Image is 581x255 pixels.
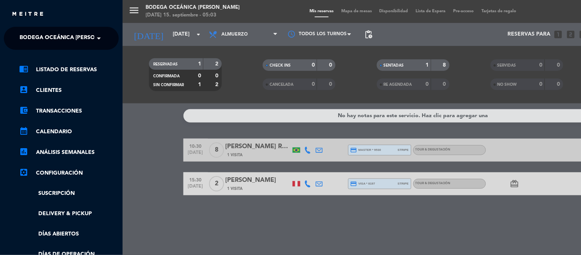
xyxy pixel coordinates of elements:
[19,147,28,156] i: assessment
[19,189,119,198] a: Suscripción
[19,230,119,239] a: Días abiertos
[20,30,120,46] span: Bodega Oceánica [PERSON_NAME]
[19,86,119,95] a: account_boxClientes
[19,127,119,136] a: calendar_monthCalendario
[19,148,119,157] a: assessmentANÁLISIS SEMANALES
[19,168,28,177] i: settings_applications
[19,106,119,116] a: account_balance_walletTransacciones
[11,11,44,17] img: MEITRE
[19,168,119,178] a: Configuración
[19,126,28,136] i: calendar_month
[19,85,28,94] i: account_box
[19,209,119,218] a: Delivery & Pickup
[19,64,28,74] i: chrome_reader_mode
[19,106,28,115] i: account_balance_wallet
[19,65,119,74] a: chrome_reader_modeListado de Reservas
